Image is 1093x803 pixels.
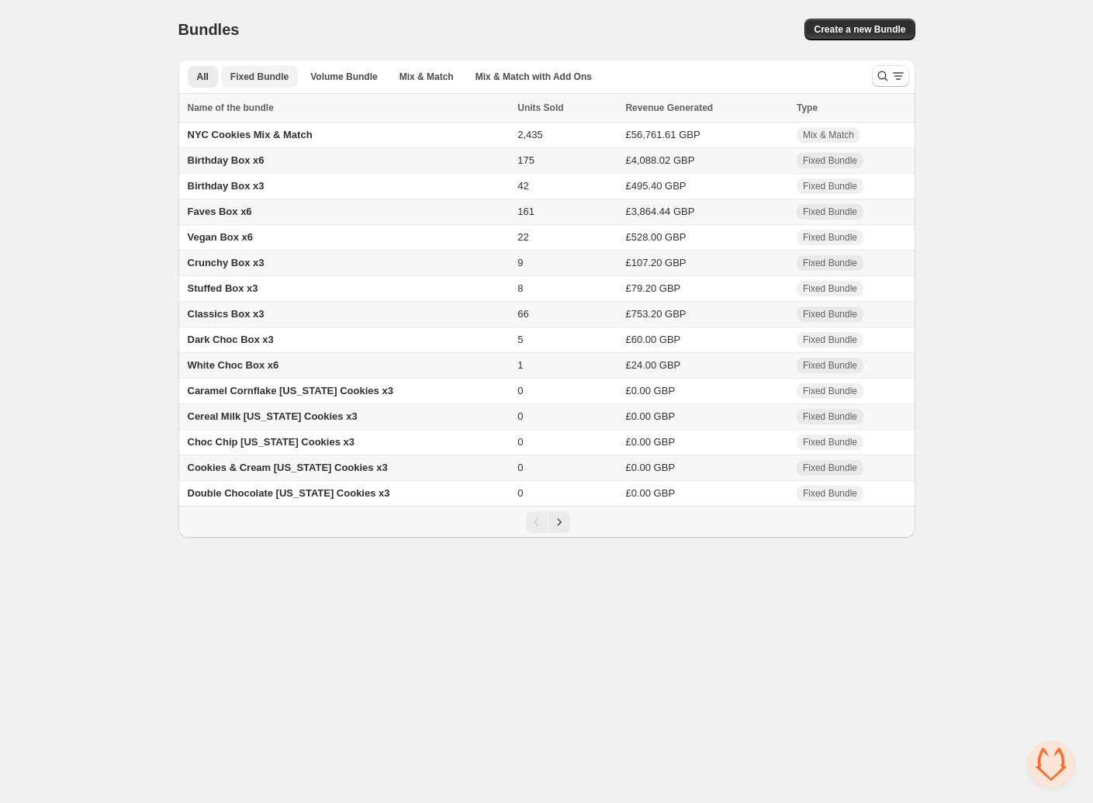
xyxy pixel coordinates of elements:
[517,462,523,473] span: 0
[803,154,857,167] span: Fixed Bundle
[625,206,694,217] span: £3,864.44 GBP
[803,385,857,397] span: Fixed Bundle
[625,462,675,473] span: £0.00 GBP
[517,436,523,448] span: 0
[803,436,857,448] span: Fixed Bundle
[517,487,523,499] span: 0
[476,71,592,83] span: Mix & Match with Add Ons
[625,154,694,166] span: £4,088.02 GBP
[803,359,857,372] span: Fixed Bundle
[517,180,528,192] span: 42
[797,100,906,116] div: Type
[625,100,728,116] button: Revenue Generated
[188,206,252,217] span: Faves Box x6
[188,129,313,140] span: NYC Cookies Mix & Match
[625,231,686,243] span: £528.00 GBP
[625,257,686,268] span: £107.20 GBP
[803,282,857,295] span: Fixed Bundle
[804,19,915,40] button: Create a new Bundle
[188,308,265,320] span: Classics Box x3
[517,154,534,166] span: 175
[803,334,857,346] span: Fixed Bundle
[178,20,240,39] h1: Bundles
[625,410,675,422] span: £0.00 GBP
[517,308,528,320] span: 66
[188,334,274,345] span: Dark Choc Box x3
[803,487,857,500] span: Fixed Bundle
[803,206,857,218] span: Fixed Bundle
[188,231,254,243] span: Vegan Box x6
[803,308,857,320] span: Fixed Bundle
[803,231,857,244] span: Fixed Bundle
[399,71,454,83] span: Mix & Match
[625,180,686,192] span: £495.40 GBP
[803,180,857,192] span: Fixed Bundle
[188,180,265,192] span: Birthday Box x3
[625,487,675,499] span: £0.00 GBP
[625,308,686,320] span: £753.20 GBP
[517,385,523,396] span: 0
[548,511,570,533] button: Next
[188,487,390,499] span: Double Chocolate [US_STATE] Cookies x3
[310,71,377,83] span: Volume Bundle
[517,231,528,243] span: 22
[188,359,279,371] span: White Choc Box x6
[625,282,680,294] span: £79.20 GBP
[188,462,388,473] span: Cookies & Cream [US_STATE] Cookies x3
[625,100,713,116] span: Revenue Generated
[803,129,854,141] span: Mix & Match
[188,154,265,166] span: Birthday Box x6
[625,129,700,140] span: £56,761.61 GBP
[625,436,675,448] span: £0.00 GBP
[814,23,905,36] span: Create a new Bundle
[188,385,393,396] span: Caramel Cornflake [US_STATE] Cookies x3
[517,206,534,217] span: 161
[517,359,523,371] span: 1
[1028,741,1074,787] a: Open chat
[517,257,523,268] span: 9
[188,100,509,116] div: Name of the bundle
[517,334,523,345] span: 5
[803,257,857,269] span: Fixed Bundle
[188,282,258,294] span: Stuffed Box x3
[625,359,680,371] span: £24.00 GBP
[188,257,265,268] span: Crunchy Box x3
[197,71,209,83] span: All
[872,65,909,87] button: Search and filter results
[188,410,358,422] span: Cereal Milk [US_STATE] Cookies x3
[517,100,563,116] span: Units Sold
[803,410,857,423] span: Fixed Bundle
[517,100,579,116] button: Units Sold
[517,282,523,294] span: 8
[230,71,289,83] span: Fixed Bundle
[517,129,543,140] span: 2,435
[517,410,523,422] span: 0
[625,385,675,396] span: £0.00 GBP
[803,462,857,474] span: Fixed Bundle
[188,436,355,448] span: Choc Chip [US_STATE] Cookies x3
[178,506,915,538] nav: Pagination
[625,334,680,345] span: £60.00 GBP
